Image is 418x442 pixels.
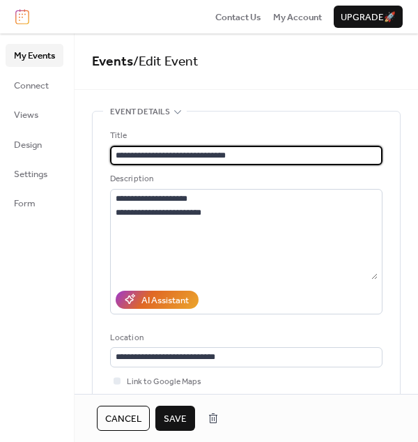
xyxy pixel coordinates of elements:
div: AI Assistant [141,294,189,307]
a: My Events [6,44,63,66]
a: Events [92,49,133,75]
span: Settings [14,167,47,181]
a: Form [6,192,63,214]
span: Form [14,197,36,211]
a: Connect [6,74,63,96]
span: Views [14,108,38,122]
span: Event details [110,105,170,119]
a: Design [6,133,63,155]
span: / Edit Event [133,49,199,75]
span: Cancel [105,412,141,426]
button: Save [155,406,195,431]
span: My Events [14,49,55,63]
span: Link to Google Maps [127,375,201,389]
button: Cancel [97,406,150,431]
a: Settings [6,162,63,185]
button: AI Assistant [116,291,199,309]
div: Title [110,129,380,143]
span: Design [14,138,42,152]
span: Upgrade 🚀 [341,10,396,24]
a: My Account [273,10,322,24]
a: Contact Us [215,10,261,24]
span: Connect [14,79,49,93]
span: Save [164,412,187,426]
div: Location [110,331,380,345]
div: Description [110,172,380,186]
img: logo [15,9,29,24]
button: Upgrade🚀 [334,6,403,28]
a: Views [6,103,63,125]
